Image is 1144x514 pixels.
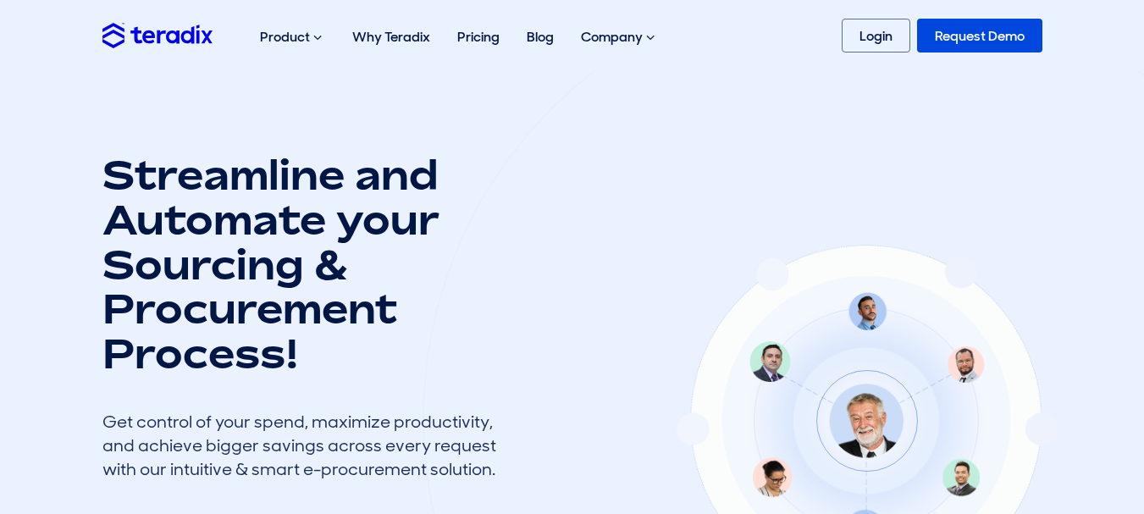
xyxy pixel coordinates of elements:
a: Request Demo [917,19,1042,53]
a: Login [842,19,910,53]
div: Company [567,10,671,64]
div: Product [246,10,339,64]
a: Why Teradix [339,10,444,64]
img: Teradix logo [102,23,213,47]
a: Blog [513,10,567,64]
h1: Streamline and Automate your Sourcing & Procurement Process! [102,152,509,376]
a: Pricing [444,10,513,64]
div: Get control of your spend, maximize productivity, and achieve bigger savings across every request... [102,410,509,481]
